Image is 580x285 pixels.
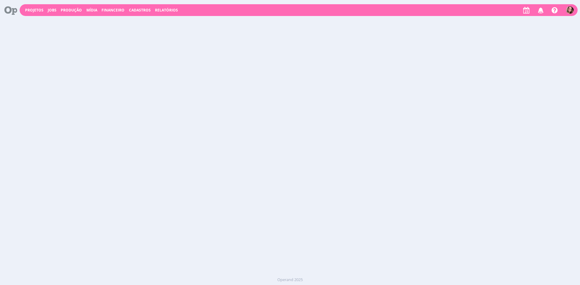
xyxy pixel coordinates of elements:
[129,8,151,13] span: Cadastros
[155,8,178,13] a: Relatórios
[48,8,56,13] a: Jobs
[566,5,574,15] button: T
[566,6,574,14] img: T
[23,8,45,13] button: Projetos
[46,8,58,13] button: Jobs
[101,8,124,13] a: Financeiro
[61,8,82,13] a: Produção
[59,8,84,13] button: Produção
[153,8,180,13] button: Relatórios
[86,8,97,13] a: Mídia
[25,8,43,13] a: Projetos
[100,8,126,13] button: Financeiro
[127,8,153,13] button: Cadastros
[85,8,99,13] button: Mídia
